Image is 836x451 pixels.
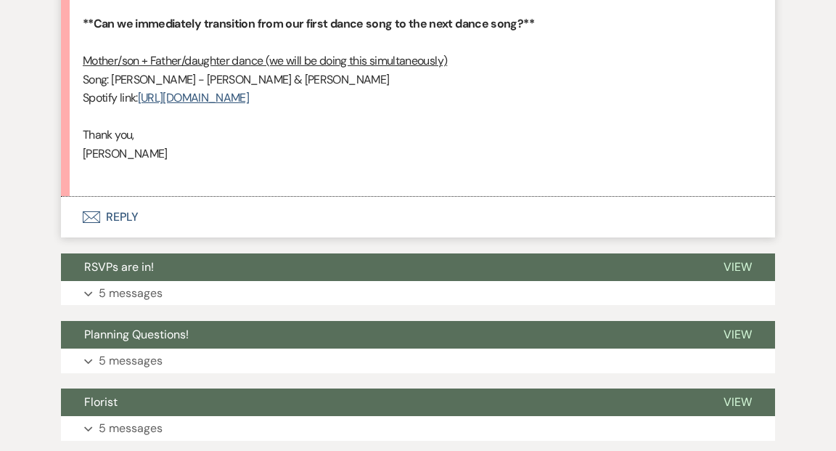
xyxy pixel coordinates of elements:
[138,90,249,105] a: [URL][DOMAIN_NAME]
[99,419,163,438] p: 5 messages
[724,259,752,275] span: View
[700,253,775,281] button: View
[83,16,534,31] strong: **Can we immediately transition from our first dance song to the next dance song?**
[61,389,700,416] button: Florist
[61,416,775,441] button: 5 messages
[84,259,154,275] span: RSVPs are in!
[83,53,447,68] u: Mother/son + Father/daughter dance (we will be doing this simultaneously)
[83,72,389,87] span: Song: [PERSON_NAME] - [PERSON_NAME] & [PERSON_NAME]
[61,281,775,306] button: 5 messages
[84,394,118,410] span: Florist
[99,352,163,370] p: 5 messages
[61,197,775,237] button: Reply
[61,349,775,373] button: 5 messages
[83,90,138,105] span: Spotify link:
[724,394,752,410] span: View
[61,321,700,349] button: Planning Questions!
[61,253,700,281] button: RSVPs are in!
[84,327,189,342] span: Planning Questions!
[724,327,752,342] span: View
[83,146,168,161] span: [PERSON_NAME]
[99,284,163,303] p: 5 messages
[700,321,775,349] button: View
[700,389,775,416] button: View
[83,127,134,142] span: Thank you,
